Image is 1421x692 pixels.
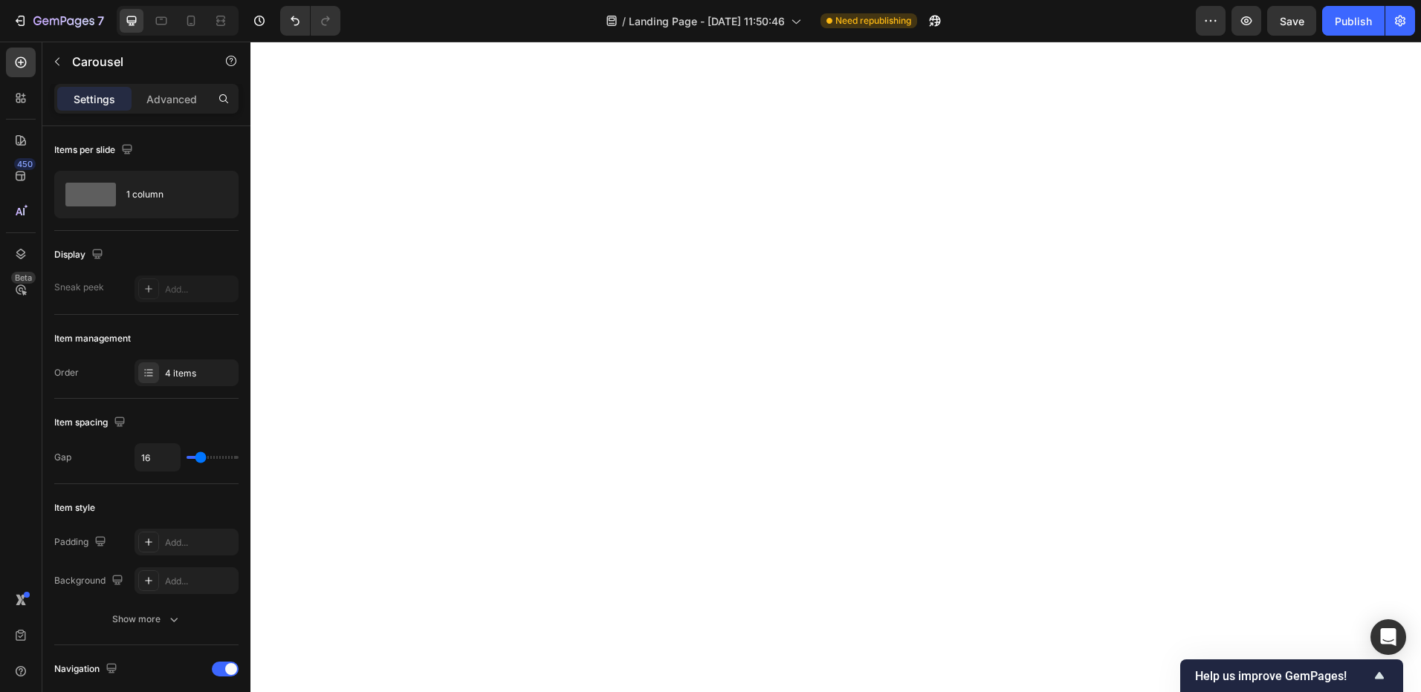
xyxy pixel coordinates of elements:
button: Show more [54,606,239,633]
div: Add... [165,536,235,549]
div: Undo/Redo [280,6,340,36]
div: Order [54,366,79,379]
div: Background [54,571,126,591]
span: Save [1280,15,1304,27]
div: Padding [54,532,109,552]
div: Item style [54,501,95,515]
div: 1 column [126,177,217,212]
button: Show survey - Help us improve GemPages! [1195,667,1388,685]
button: 7 [6,6,111,36]
div: Sneak peek [54,281,104,294]
div: 4 items [165,367,235,380]
button: Save [1267,6,1316,36]
div: Open Intercom Messenger [1370,619,1406,655]
p: 7 [97,12,104,30]
span: Need republishing [835,14,911,27]
div: Gap [54,451,71,464]
input: Auto [135,444,180,471]
div: Items per slide [54,140,136,160]
div: 450 [14,158,36,170]
div: Item spacing [54,413,129,433]
iframe: Design area [250,42,1421,692]
div: Navigation [54,659,120,679]
p: Carousel [72,53,198,71]
span: / [622,13,626,29]
p: Settings [74,91,115,107]
p: Advanced [146,91,197,107]
div: Show more [112,612,181,627]
div: Beta [11,272,36,284]
div: Publish [1335,13,1372,29]
div: Display [54,245,106,265]
div: Item management [54,332,131,345]
button: Publish [1322,6,1385,36]
div: Add... [165,575,235,588]
span: Landing Page - [DATE] 11:50:46 [629,13,785,29]
span: Help us improve GemPages! [1195,669,1370,683]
